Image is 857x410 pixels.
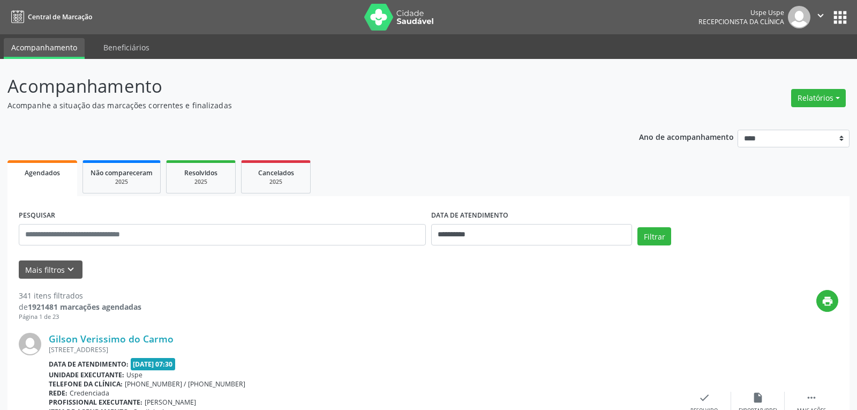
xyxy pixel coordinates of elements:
span: Credenciada [70,389,109,398]
span: [PHONE_NUMBER] / [PHONE_NUMBER] [125,379,245,389]
span: [DATE] 07:30 [131,358,176,370]
span: Agendados [25,168,60,177]
b: Telefone da clínica: [49,379,123,389]
button: Mais filtroskeyboard_arrow_down [19,260,82,279]
div: Página 1 de 23 [19,312,141,322]
i:  [806,392,817,404]
span: Uspe [126,370,142,379]
div: [STREET_ADDRESS] [49,345,678,354]
div: 2025 [174,178,228,186]
p: Acompanhe a situação das marcações correntes e finalizadas [7,100,597,111]
button: Filtrar [637,227,671,245]
button: apps [831,8,850,27]
img: img [788,6,810,28]
strong: 1921481 marcações agendadas [28,302,141,312]
label: DATA DE ATENDIMENTO [431,207,508,224]
a: Beneficiários [96,38,157,57]
img: img [19,333,41,355]
span: [PERSON_NAME] [145,398,196,407]
b: Data de atendimento: [49,360,129,369]
div: de [19,301,141,312]
button: print [816,290,838,312]
div: Uspe Uspe [698,8,784,17]
i: insert_drive_file [752,392,764,404]
b: Unidade executante: [49,370,124,379]
a: Central de Marcação [7,8,92,26]
i: check [698,392,710,404]
span: Central de Marcação [28,12,92,21]
div: 2025 [249,178,303,186]
i:  [815,10,826,21]
span: Resolvidos [184,168,217,177]
label: PESQUISAR [19,207,55,224]
div: 2025 [91,178,153,186]
p: Ano de acompanhamento [639,130,734,143]
i: keyboard_arrow_down [65,264,77,275]
b: Profissional executante: [49,398,142,407]
button:  [810,6,831,28]
b: Rede: [49,389,67,398]
button: Relatórios [791,89,846,107]
a: Acompanhamento [4,38,85,59]
p: Acompanhamento [7,73,597,100]
span: Cancelados [258,168,294,177]
span: Recepcionista da clínica [698,17,784,26]
div: 341 itens filtrados [19,290,141,301]
a: Gilson Verissimo do Carmo [49,333,174,345]
i: print [822,295,833,307]
span: Não compareceram [91,168,153,177]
